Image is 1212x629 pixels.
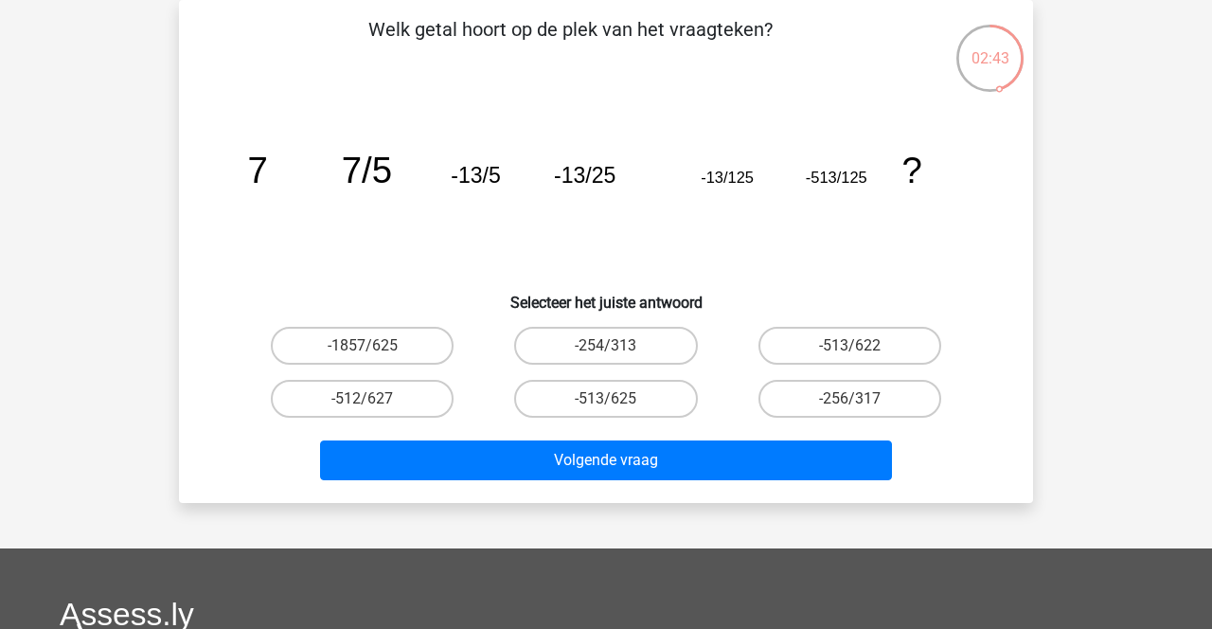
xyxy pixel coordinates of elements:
label: -254/313 [514,327,697,365]
label: -513/625 [514,380,697,418]
div: 02:43 [954,23,1025,70]
button: Volgende vraag [320,440,893,480]
tspan: 7 [248,150,268,190]
tspan: ? [901,150,921,190]
tspan: -13/125 [701,169,754,186]
tspan: -13/25 [554,163,615,188]
tspan: -13/5 [451,163,500,188]
tspan: -513/125 [806,169,867,186]
label: -256/317 [758,380,941,418]
h6: Selecteer het juiste antwoord [209,279,1003,312]
tspan: 7/5 [342,150,392,190]
label: -512/627 [271,380,454,418]
label: -513/622 [758,327,941,365]
label: -1857/625 [271,327,454,365]
p: Welk getal hoort op de plek van het vraagteken? [209,15,932,72]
